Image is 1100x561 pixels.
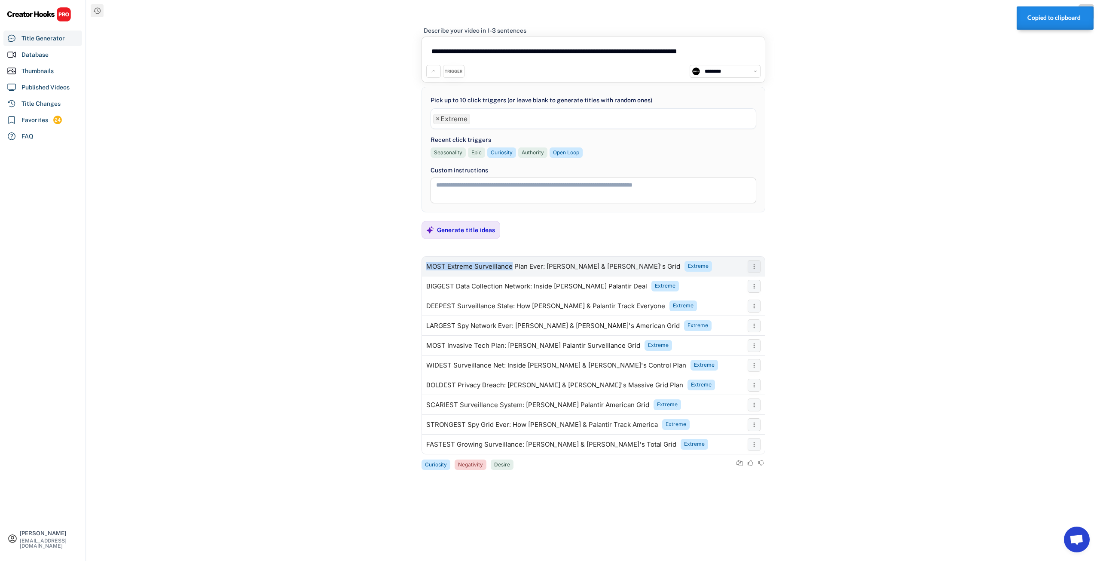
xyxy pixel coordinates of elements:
[684,441,705,448] div: Extreme
[431,135,491,144] div: Recent click triggers
[21,132,34,141] div: FAQ
[21,34,65,43] div: Title Generator
[426,283,647,290] div: BIGGEST Data Collection Network: Inside [PERSON_NAME] Palantir Deal
[424,27,526,34] div: Describe your video in 1-3 sentences
[426,441,676,448] div: FASTEST Growing Surveillance: [PERSON_NAME] & [PERSON_NAME]'s Total Grid
[655,282,675,290] div: Extreme
[687,322,708,329] div: Extreme
[21,67,54,76] div: Thumbnails
[436,116,440,123] span: ×
[437,226,495,234] div: Generate title ideas
[426,303,665,310] div: DEEPEST Surveillance State: How [PERSON_NAME] & Palantir Track Everyone
[426,342,640,349] div: MOST Invasive Tech Plan: [PERSON_NAME] Palantir Surveillance Grid
[491,149,513,156] div: Curiosity
[21,50,49,59] div: Database
[692,67,700,75] img: channels4_profile.jpg
[426,362,686,369] div: WIDEST Surveillance Net: Inside [PERSON_NAME] & [PERSON_NAME]'s Control Plan
[21,99,61,108] div: Title Changes
[688,263,709,270] div: Extreme
[431,96,652,105] div: Pick up to 10 click triggers (or leave blank to generate titles with random ones)
[522,149,544,156] div: Authority
[433,114,470,124] li: Extreme
[1027,14,1081,21] strong: Copied to clipboard
[657,401,678,408] div: Extreme
[648,342,669,349] div: Extreme
[434,149,462,156] div: Seasonality
[553,149,579,156] div: Open Loop
[53,116,62,124] div: 24
[691,381,712,389] div: Extreme
[458,461,483,469] div: Negativity
[426,322,680,329] div: LARGEST Spy Network Ever: [PERSON_NAME] & [PERSON_NAME]'s American Grid
[673,302,694,310] div: Extreme
[7,7,71,22] img: CHPRO%20Logo.svg
[426,421,658,428] div: STRONGEST Spy Grid Ever: How [PERSON_NAME] & Palantir Track America
[20,538,78,549] div: [EMAIL_ADDRESS][DOMAIN_NAME]
[21,116,48,125] div: Favorites
[21,83,70,92] div: Published Videos
[666,421,686,428] div: Extreme
[1064,527,1090,552] a: Open chat
[426,382,683,389] div: BOLDEST Privacy Breach: [PERSON_NAME] & [PERSON_NAME]'s Massive Grid Plan
[494,461,510,469] div: Desire
[425,461,447,469] div: Curiosity
[20,530,78,536] div: [PERSON_NAME]
[431,166,756,175] div: Custom instructions
[426,402,649,408] div: SCARIEST Surveillance System: [PERSON_NAME] Palantir American Grid
[445,69,462,74] div: TRIGGER
[471,149,482,156] div: Epic
[426,263,680,270] div: MOST Extreme Surveillance Plan Ever: [PERSON_NAME] & [PERSON_NAME]'s Grid
[694,362,715,369] div: Extreme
